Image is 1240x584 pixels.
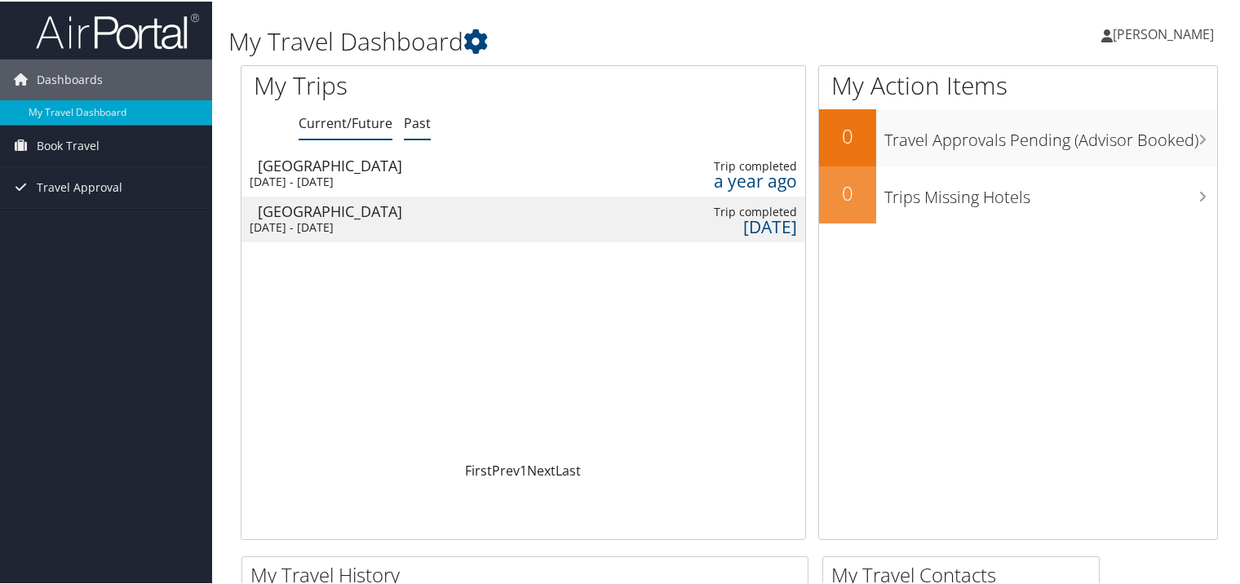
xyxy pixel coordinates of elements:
[465,460,492,478] a: First
[250,219,417,233] div: [DATE] - [DATE]
[250,173,417,188] div: [DATE] - [DATE]
[37,58,103,99] span: Dashboards
[37,124,100,165] span: Book Travel
[1101,8,1230,57] a: [PERSON_NAME]
[258,157,425,171] div: [GEOGRAPHIC_DATA]
[686,157,796,172] div: Trip completed
[884,119,1217,150] h3: Travel Approvals Pending (Advisor Booked)
[228,23,897,57] h1: My Travel Dashboard
[254,67,558,101] h1: My Trips
[686,203,796,218] div: Trip completed
[299,113,392,131] a: Current/Future
[258,202,425,217] div: [GEOGRAPHIC_DATA]
[819,178,876,206] h2: 0
[819,108,1217,165] a: 0Travel Approvals Pending (Advisor Booked)
[819,165,1217,222] a: 0Trips Missing Hotels
[520,460,527,478] a: 1
[527,460,556,478] a: Next
[492,460,520,478] a: Prev
[686,218,796,232] div: [DATE]
[819,121,876,148] h2: 0
[37,166,122,206] span: Travel Approval
[36,11,199,49] img: airportal-logo.png
[884,176,1217,207] h3: Trips Missing Hotels
[556,460,581,478] a: Last
[404,113,431,131] a: Past
[1113,24,1214,42] span: [PERSON_NAME]
[819,67,1217,101] h1: My Action Items
[686,172,796,187] div: a year ago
